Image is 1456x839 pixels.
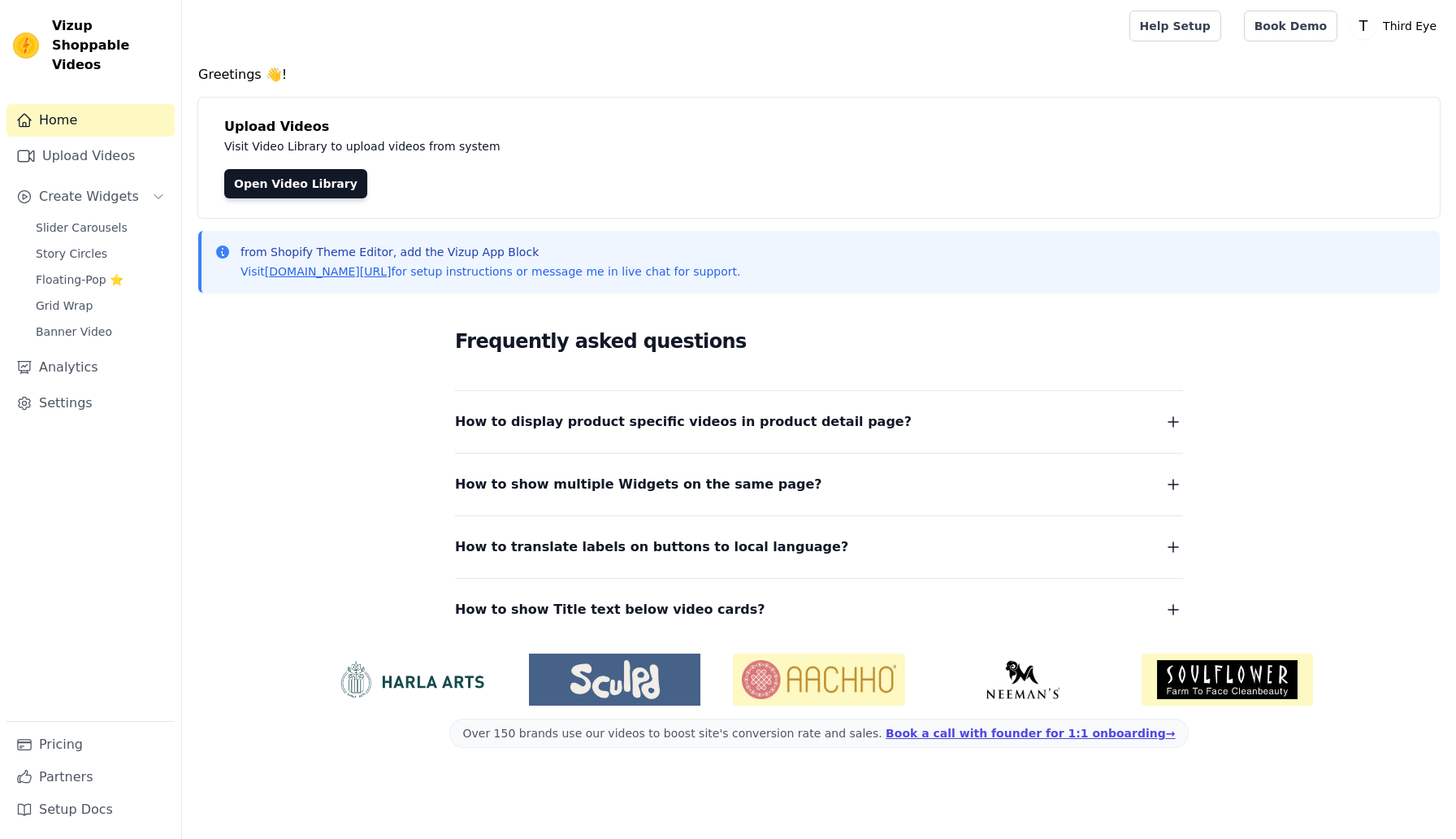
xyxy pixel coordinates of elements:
[1350,11,1443,41] button: T Third Eye
[455,598,765,621] span: How to show Title text below video cards?
[265,265,392,278] a: [DOMAIN_NAME][URL]
[39,187,139,206] span: Create Widgets
[6,104,175,137] a: Home
[198,65,1440,85] h4: Greetings 👋!
[455,536,848,559] span: How to translate labels on buttons to local language?
[6,180,175,213] button: Create Widgets
[224,137,952,156] p: Visit Video Library to upload videos from system
[6,140,175,172] a: Upload Videos
[26,294,175,317] a: Grid Wrap
[455,473,1183,496] button: How to show multiple Widgets on the same page?
[455,536,1183,559] button: How to translate labels on buttons to local language?
[6,793,175,826] a: Setup Docs
[36,324,112,340] span: Banner Video
[938,660,1109,699] img: Neeman's
[1358,18,1368,34] text: T
[6,761,175,793] a: Partners
[52,16,168,75] span: Vizup Shoppable Videos
[455,411,912,433] span: How to display product specific videos in product detail page?
[240,244,740,260] p: from Shopify Theme Editor, add the Vizup App Block
[240,263,740,280] p: Visit for setup instructions or message me in live chat for support.
[224,117,1414,137] h4: Upload Videos
[6,728,175,761] a: Pricing
[1376,11,1443,41] p: Third Eye
[6,387,175,419] a: Settings
[1129,11,1221,41] a: Help Setup
[1244,11,1337,41] a: Book Demo
[325,660,496,699] img: HarlaArts
[6,351,175,384] a: Analytics
[529,660,700,699] img: Sculpd US
[224,169,367,198] a: Open Video Library
[36,272,123,288] span: Floating-Pop ⭐
[733,654,904,706] img: Aachho
[36,220,128,236] span: Slider Carousels
[886,727,1175,740] a: Book a call with founder for 1:1 onboarding
[455,473,822,496] span: How to show multiple Widgets on the same page?
[36,246,107,262] span: Story Circles
[1142,654,1313,706] img: Soulflower
[26,242,175,265] a: Story Circles
[36,298,93,314] span: Grid Wrap
[26,216,175,239] a: Slider Carousels
[455,598,1183,621] button: How to show Title text below video cards?
[26,268,175,291] a: Floating-Pop ⭐
[455,325,1183,358] h2: Frequently asked questions
[26,320,175,343] a: Banner Video
[455,411,1183,433] button: How to display product specific videos in product detail page?
[13,33,39,59] img: Vizup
